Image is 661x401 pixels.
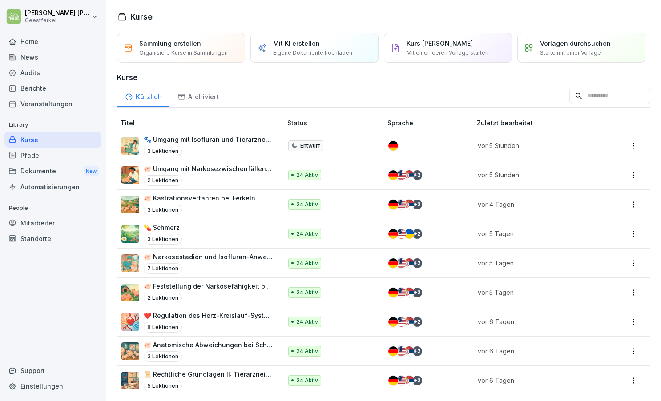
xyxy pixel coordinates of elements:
[404,170,414,180] img: rs.svg
[4,179,101,195] div: Automatisierungen
[296,200,318,209] p: 24 Aktiv
[139,39,201,48] p: Sammlung erstellen
[540,49,601,57] p: Starte mit einer Vorlage
[540,39,611,48] p: Vorlagen durchsuchen
[404,317,414,327] img: rs.svg
[144,146,182,156] p: 3 Lektionen
[144,381,182,391] p: 5 Lektionen
[296,289,318,297] p: 24 Aktiv
[25,9,90,17] p: [PERSON_NAME] [PERSON_NAME]
[144,281,273,291] p: 🐖 Feststellung der Narkosefähigkeit bei Ferkeln
[273,39,320,48] p: Mit KI erstellen
[84,166,99,176] div: New
[144,223,182,232] p: 💊 Schmerz
[412,317,422,327] div: + 2
[404,258,414,268] img: rs.svg
[396,170,406,180] img: us.svg
[4,80,101,96] a: Berichte
[144,311,273,320] p: ❤️ Regulation des Herz-Kreislauf-Systems
[412,258,422,268] div: + 2
[4,163,101,180] div: Dokumente
[478,200,595,209] p: vor 4 Tagen
[130,11,153,23] h1: Kurse
[144,263,182,274] p: 7 Lektionen
[407,49,488,57] p: Mit einer leeren Vorlage starten
[121,313,139,331] img: byo8egk416p7spah89abi4qj.png
[4,148,101,163] a: Pfade
[144,193,255,203] p: 🐖 Kastrationsverfahren bei Ferkeln
[412,229,422,239] div: + 2
[412,288,422,297] div: + 2
[4,49,101,65] a: News
[4,201,101,215] p: People
[396,288,406,297] img: us.svg
[117,72,650,83] h3: Kurse
[396,346,406,356] img: us.svg
[478,258,595,268] p: vor 5 Tagen
[388,317,398,327] img: de.svg
[139,49,228,57] p: Organisiere Kurse in Sammlungen
[300,142,320,150] p: Entwurf
[404,229,414,239] img: ua.svg
[296,318,318,326] p: 24 Aktiv
[144,293,182,303] p: 2 Lektionen
[478,376,595,385] p: vor 6 Tagen
[478,170,595,180] p: vor 5 Stunden
[4,34,101,49] a: Home
[121,118,284,128] p: Titel
[388,200,398,209] img: de.svg
[4,363,101,378] div: Support
[396,258,406,268] img: us.svg
[396,376,406,385] img: us.svg
[144,175,182,186] p: 2 Lektionen
[4,215,101,231] a: Mitarbeiter
[387,118,473,128] p: Sprache
[4,163,101,180] a: DokumenteNew
[144,252,273,261] p: 🐖 Narkosestadien und Isofluran-Anwendung bei Schweinen
[388,229,398,239] img: de.svg
[4,132,101,148] a: Kurse
[478,317,595,326] p: vor 6 Tagen
[404,288,414,297] img: rs.svg
[121,225,139,243] img: wpg831obzba8canbd45ycncp.png
[404,200,414,209] img: rs.svg
[478,288,595,297] p: vor 5 Tagen
[388,376,398,385] img: de.svg
[296,259,318,267] p: 24 Aktiv
[4,65,101,80] a: Audits
[388,141,398,151] img: de.svg
[4,118,101,132] p: Library
[296,230,318,238] p: 24 Aktiv
[296,377,318,385] p: 24 Aktiv
[478,229,595,238] p: vor 5 Tagen
[296,347,318,355] p: 24 Aktiv
[412,346,422,356] div: + 2
[144,351,182,362] p: 3 Lektionen
[144,322,182,333] p: 8 Lektionen
[117,84,169,107] a: Kürzlich
[169,84,226,107] a: Archiviert
[477,118,606,128] p: Zuletzt bearbeitet
[4,96,101,112] a: Veranstaltungen
[296,171,318,179] p: 24 Aktiv
[396,229,406,239] img: us.svg
[396,200,406,209] img: us.svg
[388,346,398,356] img: de.svg
[404,376,414,385] img: rs.svg
[4,231,101,246] a: Standorte
[273,49,352,57] p: Eigene Dokumente hochladen
[396,317,406,327] img: us.svg
[144,205,182,215] p: 3 Lektionen
[407,39,473,48] p: Kurs [PERSON_NAME]
[4,378,101,394] a: Einstellungen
